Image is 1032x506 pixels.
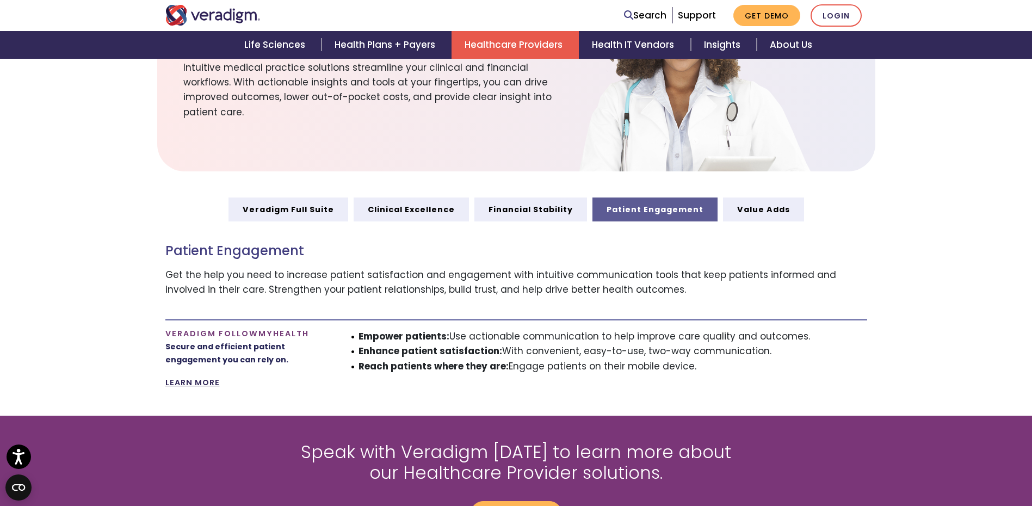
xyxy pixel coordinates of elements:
[757,31,825,59] a: About Us
[231,31,322,59] a: Life Sciences
[285,442,747,484] h2: Speak with Veradigm [DATE] to learn more about our Healthcare Provider solutions.
[165,243,867,259] h3: Patient Engagement
[165,268,867,297] p: Get the help you need to increase patient satisfaction and engagement with intuitive communicatio...
[452,31,579,59] a: Healthcare Providers
[678,9,716,22] a: Support
[823,428,1019,493] iframe: Drift Chat Widget
[5,474,32,501] button: Open CMP widget
[354,198,469,221] a: Clinical Excellence
[474,198,587,221] a: Financial Stability
[165,5,261,26] img: Veradigm logo
[165,341,329,366] p: Secure and efficient patient engagement you can rely on.
[624,8,666,23] a: Search
[165,377,220,388] a: LEARN MORE
[359,344,502,357] strong: Enhance patient satisfaction:
[322,31,452,59] a: Health Plans + Payers
[359,360,509,373] strong: Reach patients where they are:
[811,4,862,27] a: Login
[592,198,718,221] a: Patient Engagement
[359,344,867,359] li: With convenient, easy-to-use, two-way communication.
[228,198,348,221] a: Veradigm Full Suite
[183,58,576,120] span: Intuitive medical practice solutions streamline your clinical and financial workflows. With actio...
[579,31,690,59] a: Health IT Vendors
[723,198,804,221] a: Value Adds
[359,359,867,374] li: Engage patients on their mobile device.
[733,5,800,26] a: Get Demo
[359,330,449,343] strong: Empower patients:
[359,329,867,344] li: Use actionable communication to help improve care quality and outcomes.
[691,31,757,59] a: Insights
[165,329,329,338] h4: Veradigm FollowMyHealth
